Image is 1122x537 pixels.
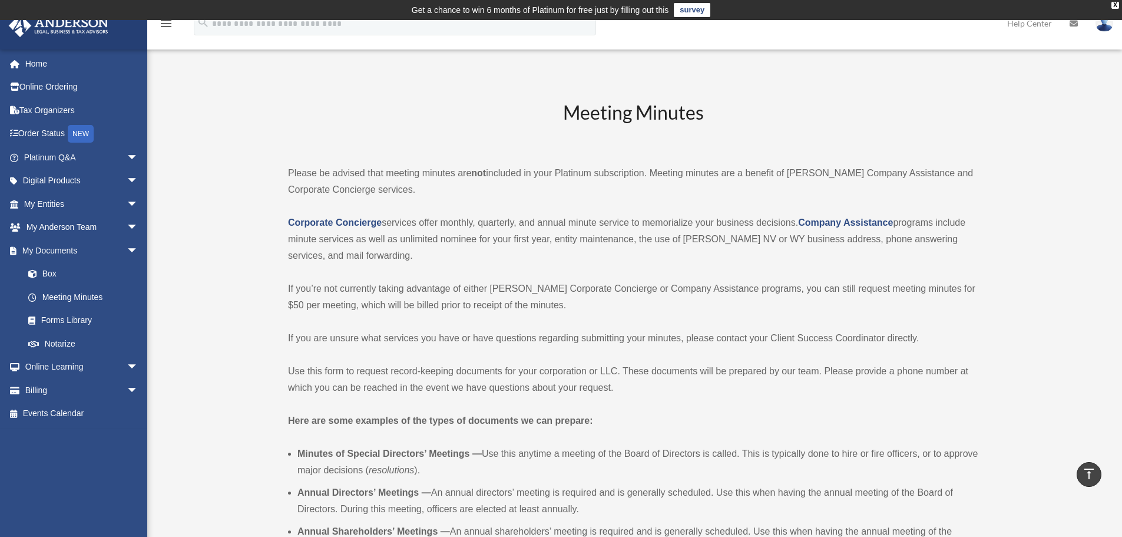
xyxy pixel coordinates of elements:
[16,332,156,355] a: Notarize
[8,146,156,169] a: Platinum Q&Aarrow_drop_down
[5,14,112,37] img: Anderson Advisors Platinum Portal
[288,215,978,264] p: services offer monthly, quarterly, and annual minute service to memorialize your business decisio...
[297,446,978,479] li: Use this anytime a meeting of the Board of Directors is called. This is typically done to hire or...
[127,355,150,380] span: arrow_drop_down
[8,216,156,239] a: My Anderson Teamarrow_drop_down
[8,75,156,99] a: Online Ordering
[197,16,210,29] i: search
[297,449,482,459] b: Minutes of Special Directors’ Meetings —
[8,192,156,216] a: My Entitiesarrow_drop_down
[8,122,156,146] a: Order StatusNEW
[127,146,150,170] span: arrow_drop_down
[297,485,978,518] li: An annual directors’ meeting is required and is generally scheduled. Use this when having the ann...
[127,192,150,216] span: arrow_drop_down
[674,3,710,17] a: survey
[8,169,156,193] a: Digital Productsarrow_drop_down
[8,239,156,262] a: My Documentsarrow_drop_down
[159,21,173,31] a: menu
[16,285,150,309] a: Meeting Minutes
[288,363,978,396] p: Use this form to request record-keeping documents for your corporation or LLC. These documents wi...
[16,309,156,332] a: Forms Library
[8,378,156,402] a: Billingarrow_drop_down
[1095,15,1113,32] img: User Pic
[1077,462,1101,487] a: vertical_align_top
[68,125,94,143] div: NEW
[297,487,431,498] b: Annual Directors’ Meetings —
[369,465,414,475] em: resolutions
[8,98,156,122] a: Tax Organizers
[127,216,150,240] span: arrow_drop_down
[288,330,978,347] p: If you are unsure what services you have or have questions regarding submitting your minutes, ple...
[288,218,382,228] a: Corporate Concierge
[288,416,593,426] strong: Here are some examples of the types of documents we can prepare:
[127,239,150,263] span: arrow_drop_down
[1082,467,1096,481] i: vertical_align_top
[471,168,486,178] strong: not
[288,281,978,314] p: If you’re not currently taking advantage of either [PERSON_NAME] Corporate Concierge or Company A...
[798,218,893,228] a: Company Assistance
[127,169,150,193] span: arrow_drop_down
[127,378,150,403] span: arrow_drop_down
[8,402,156,426] a: Events Calendar
[297,526,450,536] b: Annual Shareholders’ Meetings —
[159,17,173,31] i: menu
[288,100,978,149] h2: Meeting Minutes
[412,3,669,17] div: Get a chance to win 6 months of Platinum for free just by filling out this
[8,355,156,379] a: Online Learningarrow_drop_down
[16,262,156,286] a: Box
[288,165,978,198] p: Please be advised that meeting minutes are included in your Platinum subscription. Meeting minute...
[1111,2,1119,9] div: close
[8,52,156,75] a: Home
